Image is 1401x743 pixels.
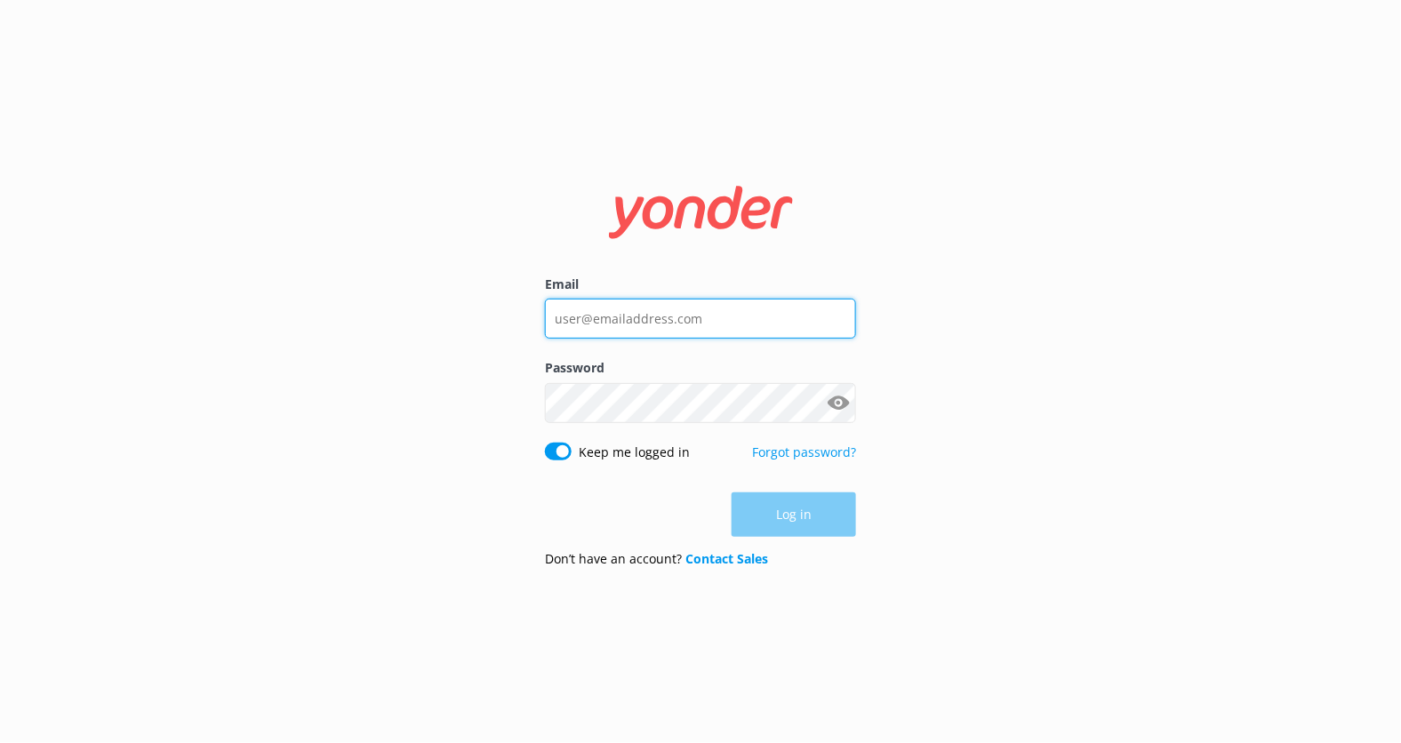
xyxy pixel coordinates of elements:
input: user@emailaddress.com [545,299,856,339]
button: Show password [821,385,856,420]
a: Contact Sales [685,550,768,567]
a: Forgot password? [752,443,856,460]
label: Email [545,275,856,294]
p: Don’t have an account? [545,549,768,569]
label: Keep me logged in [579,443,690,462]
label: Password [545,358,856,378]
